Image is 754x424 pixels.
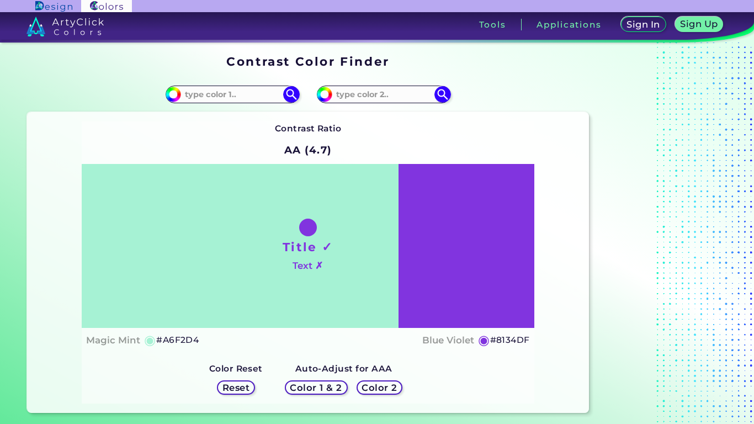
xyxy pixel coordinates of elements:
h5: Color 1 & 2 [293,384,339,392]
h1: Contrast Color Finder [226,53,389,70]
strong: Color Reset [209,363,263,374]
h5: Color 2 [363,384,395,392]
strong: Contrast Ratio [275,123,342,134]
a: Sign Up [677,18,721,31]
iframe: Advertisement [593,51,731,417]
img: logo_artyclick_colors_white.svg [26,17,104,36]
h4: Text ✗ [293,258,323,274]
h1: Title ✓ [283,239,333,255]
h5: Sign Up [682,20,716,28]
img: ArtyClick Design logo [35,1,72,12]
input: type color 1.. [181,87,284,102]
h5: #8134DF [490,333,530,347]
h5: Sign In [628,20,658,29]
h3: Tools [479,20,506,29]
h5: ◉ [478,333,490,347]
h4: Magic Mint [86,332,140,348]
img: icon search [283,86,300,103]
a: Sign In [623,18,664,31]
h5: Reset [224,384,248,392]
strong: Auto-Adjust for AAA [295,363,392,374]
h5: #A6F2D4 [156,333,199,347]
h4: Blue Violet [422,332,474,348]
h3: Applications [537,20,601,29]
h5: ◉ [144,333,156,347]
h2: AA (4.7) [279,138,337,162]
input: type color 2.. [332,87,435,102]
img: icon search [434,86,451,103]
